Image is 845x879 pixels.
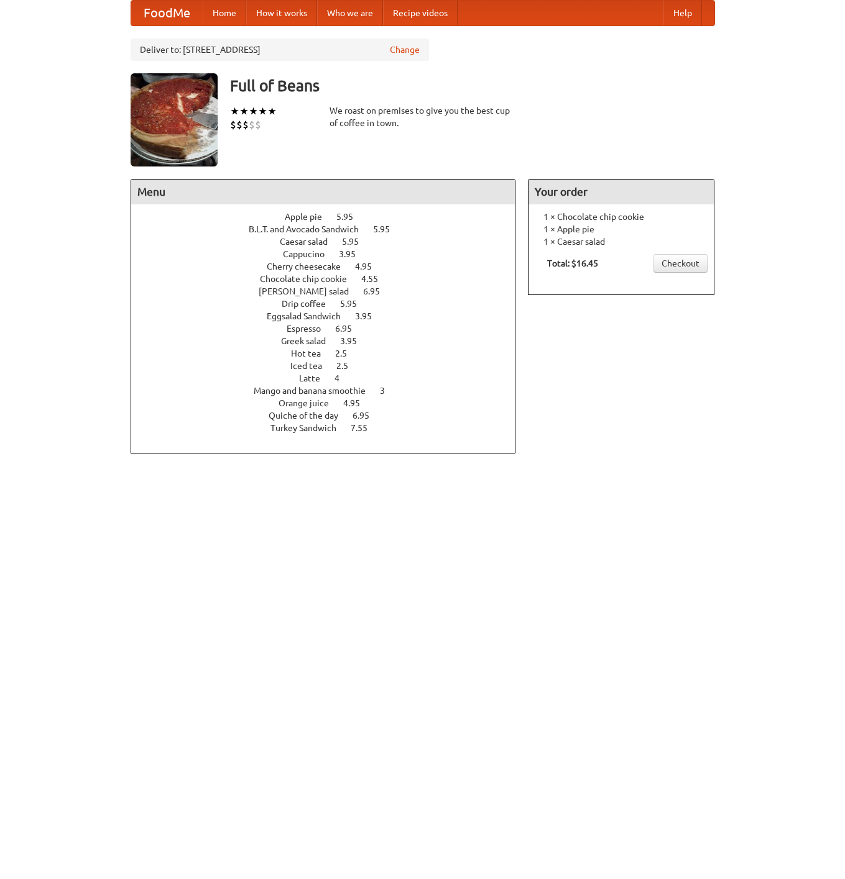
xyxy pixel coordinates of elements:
[281,336,338,346] span: Greek salad
[270,423,390,433] a: Turkey Sandwich 7.55
[535,223,708,235] li: 1 × Apple pie
[254,386,408,396] a: Mango and banana smoothie 3
[131,180,515,204] h4: Menu
[269,411,392,421] a: Quiche of the day 6.95
[270,423,349,433] span: Turkey Sandwich
[335,373,352,383] span: 4
[290,361,335,371] span: Iced tea
[380,386,397,396] span: 3
[258,104,267,118] li: ★
[373,224,402,234] span: 5.95
[131,39,429,61] div: Deliver to: [STREET_ADDRESS]
[249,224,371,234] span: B.L.T. and Avocado Sandwich
[283,249,379,259] a: Cappucino 3.95
[342,237,371,247] span: 5.95
[280,237,340,247] span: Caesar salad
[267,262,353,271] span: Cherry cheesecake
[260,274,401,284] a: Chocolate chip cookie 4.55
[529,180,714,204] h4: Your order
[236,118,242,132] li: $
[290,361,371,371] a: Iced tea 2.5
[330,104,516,129] div: We roast on premises to give you the best cup of coffee in town.
[535,235,708,248] li: 1 × Caesar salad
[269,411,351,421] span: Quiche of the day
[260,274,359,284] span: Chocolate chip cookie
[291,348,333,358] span: Hot tea
[283,249,337,259] span: Cappucino
[255,118,261,132] li: $
[267,104,277,118] li: ★
[267,262,395,271] a: Cherry cheesecake 4.95
[203,1,246,25] a: Home
[287,324,375,334] a: Espresso 6.95
[230,118,236,132] li: $
[267,311,353,321] span: Eggsalad Sandwich
[663,1,702,25] a: Help
[299,373,333,383] span: Latte
[547,258,598,268] b: Total: $16.45
[355,311,384,321] span: 3.95
[249,118,255,132] li: $
[343,398,372,408] span: 4.95
[267,311,395,321] a: Eggsalad Sandwich 3.95
[363,286,392,296] span: 6.95
[259,286,361,296] span: [PERSON_NAME] salad
[131,73,218,166] img: angular.jpg
[259,286,403,296] a: [PERSON_NAME] salad 6.95
[351,423,380,433] span: 7.55
[390,43,420,56] a: Change
[355,262,384,271] span: 4.95
[131,1,203,25] a: FoodMe
[280,237,382,247] a: Caesar salad 5.95
[281,336,380,346] a: Greek salad 3.95
[246,1,317,25] a: How it works
[287,324,333,334] span: Espresso
[340,336,369,346] span: 3.95
[653,254,708,273] a: Checkout
[535,211,708,223] li: 1 × Chocolate chip cookie
[299,373,362,383] a: Latte 4
[336,361,361,371] span: 2.5
[285,212,376,222] a: Apple pie 5.95
[285,212,335,222] span: Apple pie
[361,274,390,284] span: 4.55
[279,398,383,408] a: Orange juice 4.95
[353,411,382,421] span: 6.95
[239,104,249,118] li: ★
[335,324,364,334] span: 6.95
[230,73,715,98] h3: Full of Beans
[242,118,249,132] li: $
[336,212,366,222] span: 5.95
[230,104,239,118] li: ★
[335,348,359,358] span: 2.5
[317,1,383,25] a: Who we are
[282,299,380,309] a: Drip coffee 5.95
[249,104,258,118] li: ★
[340,299,369,309] span: 5.95
[279,398,341,408] span: Orange juice
[282,299,338,309] span: Drip coffee
[383,1,458,25] a: Recipe videos
[254,386,378,396] span: Mango and banana smoothie
[249,224,413,234] a: B.L.T. and Avocado Sandwich 5.95
[291,348,370,358] a: Hot tea 2.5
[339,249,368,259] span: 3.95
